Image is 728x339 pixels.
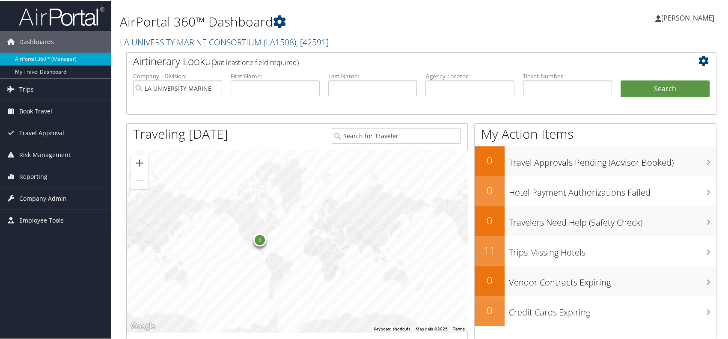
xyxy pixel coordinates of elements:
a: 0Credit Cards Expiring [475,295,716,325]
h2: 0 [475,272,505,287]
button: Zoom in [131,154,148,171]
a: 0Hotel Payment Authorizations Failed [475,175,716,205]
span: Risk Management [19,143,71,165]
span: Company Admin [19,187,67,208]
button: Search [621,80,710,97]
a: 11Trips Missing Hotels [475,235,716,265]
a: 0Travel Approvals Pending (Advisor Booked) [475,146,716,175]
span: [PERSON_NAME] [661,12,714,22]
span: Dashboards [19,30,54,52]
h3: Travelers Need Help (Safety Check) [509,211,716,228]
a: Terms (opens in new tab) [453,326,465,330]
h3: Trips Missing Hotels [509,241,716,258]
a: LA UNIVERSITY MARINE CONSORTIUM [120,36,329,47]
span: Trips [19,78,34,99]
img: Google [129,320,157,331]
a: [PERSON_NAME] [655,4,723,30]
button: Keyboard shortcuts [374,325,410,331]
h3: Hotel Payment Authorizations Failed [509,181,716,198]
h3: Credit Cards Expiring [509,301,716,318]
div: 1 [253,232,266,245]
img: airportal-logo.png [19,6,104,26]
button: Zoom out [131,171,148,188]
h2: Airtinerary Lookup [133,53,660,68]
h2: 11 [475,242,505,257]
span: ( LA1508 ) [264,36,296,47]
h2: 0 [475,212,505,227]
span: Employee Tools [19,209,64,230]
span: Book Travel [19,100,52,121]
span: , [ 42591 ] [296,36,329,47]
h1: My Action Items [475,124,716,142]
label: Company - Division: [133,71,222,80]
span: (at least one field required) [217,57,299,66]
a: 0Travelers Need Help (Safety Check) [475,205,716,235]
span: Map data ©2025 [416,326,448,330]
label: Agency Locator: [425,71,514,80]
a: 0Vendor Contracts Expiring [475,265,716,295]
input: Search for Traveler [332,127,461,143]
h1: AirPortal 360™ Dashboard [120,12,522,30]
span: Travel Approval [19,122,64,143]
span: Reporting [19,165,48,187]
h3: Travel Approvals Pending (Advisor Booked) [509,152,716,168]
h2: 0 [475,302,505,317]
h2: 0 [475,182,505,197]
label: First Name: [231,71,320,80]
h2: 0 [475,152,505,167]
h1: Traveling [DATE] [133,124,228,142]
label: Ticket Number: [523,71,612,80]
a: Open this area in Google Maps (opens a new window) [129,320,157,331]
h3: Vendor Contracts Expiring [509,271,716,288]
label: Last Name: [328,71,417,80]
